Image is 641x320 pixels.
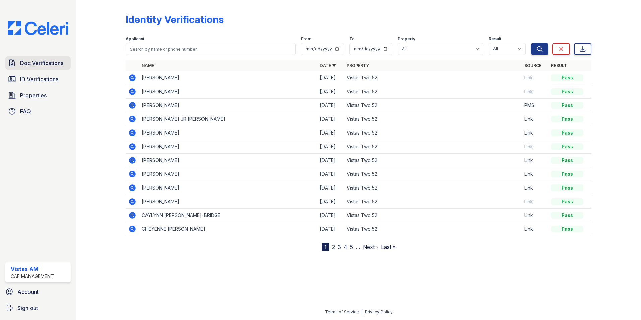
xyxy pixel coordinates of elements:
[5,72,71,86] a: ID Verifications
[20,107,31,115] span: FAQ
[17,288,39,296] span: Account
[139,71,317,85] td: [PERSON_NAME]
[20,75,58,83] span: ID Verifications
[301,36,311,42] label: From
[3,21,73,35] img: CE_Logo_Blue-a8612792a0a2168367f1c8372b55b34899dd931a85d93a1a3d3e32e68fde9ad4.png
[551,102,583,109] div: Pass
[551,116,583,122] div: Pass
[317,195,344,209] td: [DATE]
[489,36,501,42] label: Result
[344,112,522,126] td: Vistas Two 52
[524,63,541,68] a: Source
[344,244,347,250] a: 4
[11,273,54,280] div: CAF Management
[522,126,548,140] td: Link
[20,91,47,99] span: Properties
[139,209,317,222] td: CAYLYNN [PERSON_NAME]-BRIDGE
[347,63,369,68] a: Property
[139,195,317,209] td: [PERSON_NAME]
[142,63,154,68] a: Name
[126,43,296,55] input: Search by name or phone number
[551,88,583,95] div: Pass
[522,99,548,112] td: PMS
[522,222,548,236] td: Link
[344,195,522,209] td: Vistas Two 52
[551,198,583,205] div: Pass
[381,244,396,250] a: Last »
[356,243,360,251] span: …
[5,105,71,118] a: FAQ
[365,309,393,314] a: Privacy Policy
[317,181,344,195] td: [DATE]
[344,209,522,222] td: Vistas Two 52
[317,222,344,236] td: [DATE]
[551,212,583,219] div: Pass
[317,85,344,99] td: [DATE]
[344,99,522,112] td: Vistas Two 52
[322,243,329,251] div: 1
[522,85,548,99] td: Link
[551,157,583,164] div: Pass
[361,309,363,314] div: |
[139,154,317,167] td: [PERSON_NAME]
[317,167,344,181] td: [DATE]
[363,244,378,250] a: Next ›
[317,112,344,126] td: [DATE]
[126,13,224,25] div: Identity Verifications
[139,140,317,154] td: [PERSON_NAME]
[5,89,71,102] a: Properties
[317,209,344,222] td: [DATE]
[325,309,359,314] a: Terms of Service
[551,63,567,68] a: Result
[522,154,548,167] td: Link
[139,181,317,195] td: [PERSON_NAME]
[522,71,548,85] td: Link
[344,181,522,195] td: Vistas Two 52
[522,112,548,126] td: Link
[139,126,317,140] td: [PERSON_NAME]
[317,140,344,154] td: [DATE]
[317,126,344,140] td: [DATE]
[320,63,336,68] a: Date ▼
[344,71,522,85] td: Vistas Two 52
[551,74,583,81] div: Pass
[332,244,335,250] a: 2
[139,112,317,126] td: [PERSON_NAME] JR [PERSON_NAME]
[317,154,344,167] td: [DATE]
[139,99,317,112] td: [PERSON_NAME]
[139,167,317,181] td: [PERSON_NAME]
[522,181,548,195] td: Link
[522,209,548,222] td: Link
[349,36,355,42] label: To
[317,71,344,85] td: [DATE]
[5,56,71,70] a: Doc Verifications
[344,140,522,154] td: Vistas Two 52
[344,126,522,140] td: Vistas Two 52
[522,167,548,181] td: Link
[139,85,317,99] td: [PERSON_NAME]
[551,143,583,150] div: Pass
[3,301,73,315] a: Sign out
[551,184,583,191] div: Pass
[338,244,341,250] a: 3
[344,85,522,99] td: Vistas Two 52
[522,195,548,209] td: Link
[20,59,63,67] span: Doc Verifications
[139,222,317,236] td: CHEYENNE [PERSON_NAME]
[551,226,583,232] div: Pass
[551,129,583,136] div: Pass
[522,140,548,154] td: Link
[17,304,38,312] span: Sign out
[344,167,522,181] td: Vistas Two 52
[551,171,583,177] div: Pass
[11,265,54,273] div: Vistas AM
[344,222,522,236] td: Vistas Two 52
[317,99,344,112] td: [DATE]
[350,244,353,250] a: 5
[398,36,415,42] label: Property
[344,154,522,167] td: Vistas Two 52
[3,285,73,299] a: Account
[126,36,144,42] label: Applicant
